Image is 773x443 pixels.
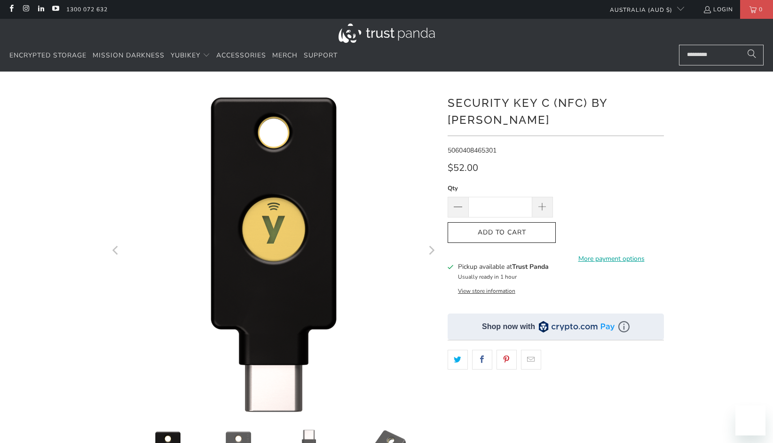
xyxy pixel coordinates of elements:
button: Next [424,86,439,415]
a: Login [703,4,733,15]
a: Share this on Pinterest [497,350,517,370]
small: Usually ready in 1 hour [458,273,517,281]
button: Search [740,45,764,65]
a: Share this on Twitter [448,350,468,370]
iframe: Button to launch messaging window [735,405,765,435]
nav: Translation missing: en.navigation.header.main_nav [9,45,338,67]
input: Search... [679,45,764,65]
summary: YubiKey [171,45,210,67]
h3: Pickup available at [458,262,549,272]
a: Share this on Facebook [472,350,492,370]
h1: Security Key C (NFC) by [PERSON_NAME] [448,93,664,129]
a: Mission Darkness [93,45,165,67]
b: Trust Panda [512,262,549,271]
button: View store information [458,287,515,295]
a: Email this to a friend [521,350,541,370]
a: More payment options [559,254,664,264]
a: Merch [272,45,298,67]
a: Trust Panda Australia on Facebook [7,6,15,13]
span: Add to Cart [457,229,546,237]
a: Trust Panda Australia on LinkedIn [37,6,45,13]
a: Support [304,45,338,67]
span: Accessories [216,51,266,60]
label: Qty [448,183,553,193]
span: Mission Darkness [93,51,165,60]
span: Merch [272,51,298,60]
a: 1300 072 632 [66,4,108,15]
a: Accessories [216,45,266,67]
button: Previous [109,86,124,415]
img: Trust Panda Australia [339,24,435,43]
span: Encrypted Storage [9,51,87,60]
a: Trust Panda Australia on YouTube [51,6,59,13]
a: Security Key C (NFC) by Yubico - Trust Panda [109,86,438,415]
button: Add to Cart [448,222,556,243]
span: Support [304,51,338,60]
span: $52.00 [448,161,478,174]
a: Encrypted Storage [9,45,87,67]
div: Shop now with [482,322,535,332]
span: 5060408465301 [448,146,497,155]
span: YubiKey [171,51,200,60]
a: Trust Panda Australia on Instagram [22,6,30,13]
